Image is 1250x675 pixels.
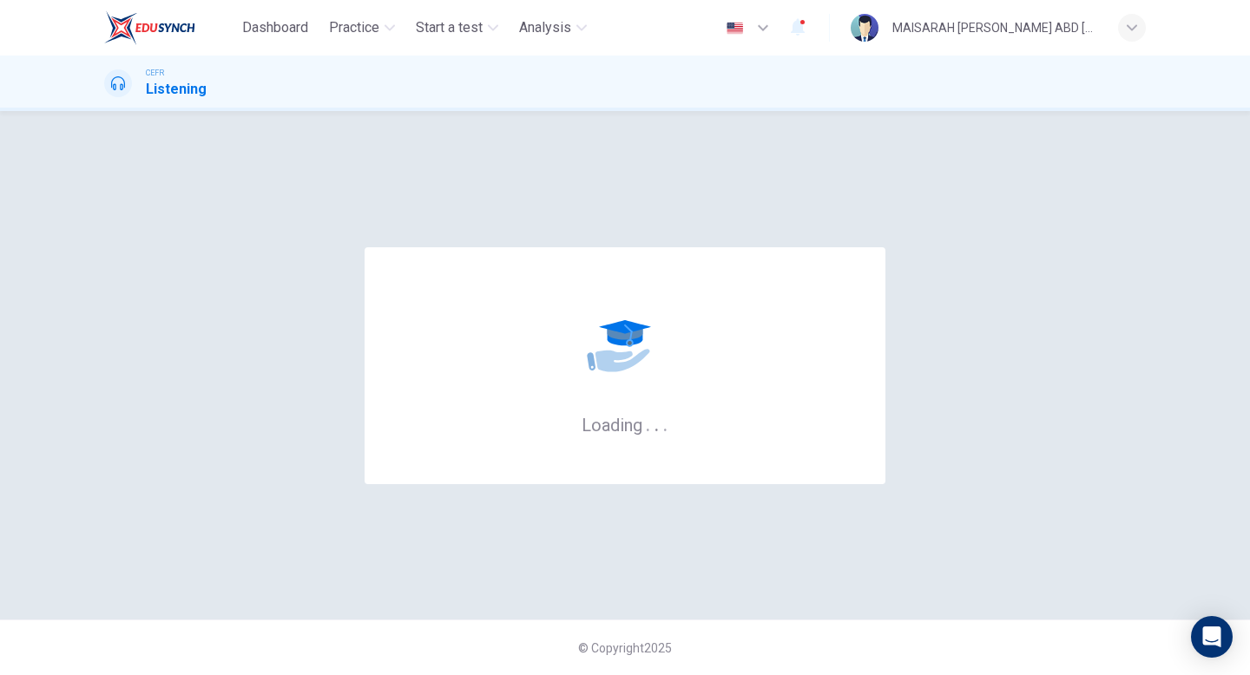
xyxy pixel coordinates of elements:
[512,12,594,43] button: Analysis
[654,409,660,437] h6: .
[1191,616,1233,658] div: Open Intercom Messenger
[416,17,483,38] span: Start a test
[724,22,746,35] img: en
[851,14,878,42] img: Profile picture
[104,10,195,45] img: EduSynch logo
[645,409,651,437] h6: .
[322,12,402,43] button: Practice
[146,79,207,100] h1: Listening
[104,10,235,45] a: EduSynch logo
[578,641,672,655] span: © Copyright 2025
[242,17,308,38] span: Dashboard
[235,12,315,43] button: Dashboard
[662,409,668,437] h6: .
[892,17,1097,38] div: MAISARAH [PERSON_NAME] ABD [PERSON_NAME]
[582,413,668,436] h6: Loading
[409,12,505,43] button: Start a test
[519,17,571,38] span: Analysis
[329,17,379,38] span: Practice
[146,67,164,79] span: CEFR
